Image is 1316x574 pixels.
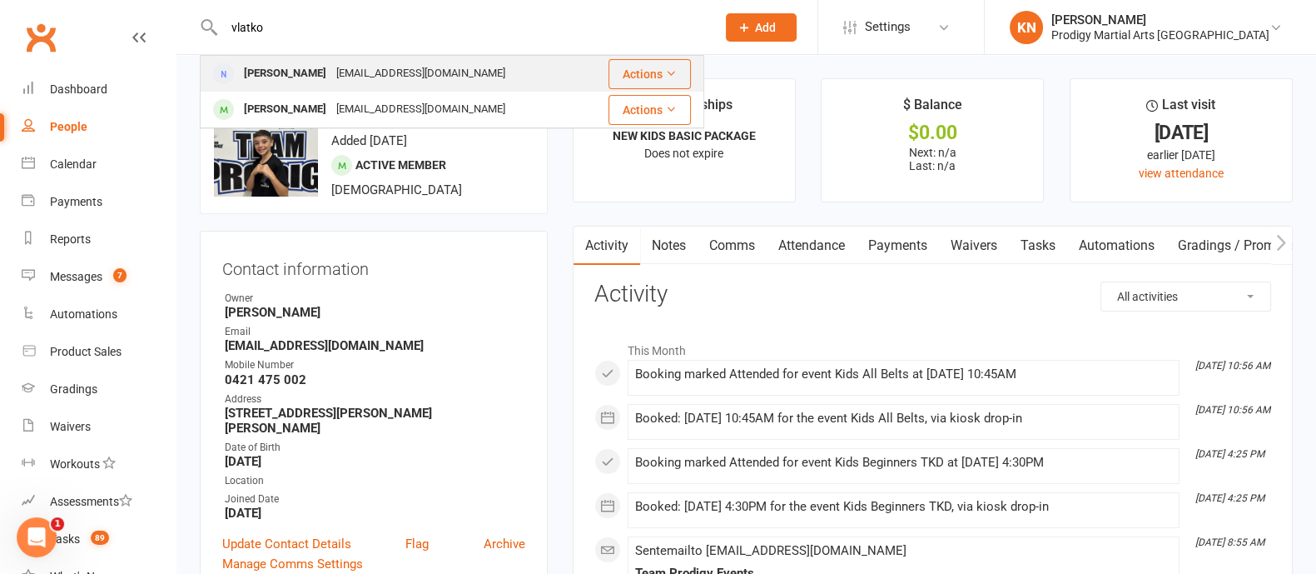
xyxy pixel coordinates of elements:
[1146,94,1215,124] div: Last visit
[1195,537,1264,548] i: [DATE] 8:55 AM
[331,62,510,86] div: [EMAIL_ADDRESS][DOMAIN_NAME]
[225,440,525,456] div: Date of Birth
[837,124,1028,142] div: $0.00
[50,157,97,171] div: Calendar
[225,454,525,469] strong: [DATE]
[644,147,723,160] span: Does not expire
[608,95,691,125] button: Actions
[1085,146,1277,164] div: earlier [DATE]
[50,345,122,358] div: Product Sales
[1010,11,1043,44] div: KN
[50,420,91,433] div: Waivers
[225,357,525,373] div: Mobile Number
[225,506,525,521] strong: [DATE]
[331,182,462,197] span: [DEMOGRAPHIC_DATA]
[22,108,176,146] a: People
[1085,124,1277,142] div: [DATE]
[22,146,176,183] a: Calendar
[17,517,57,557] iframe: Intercom live chat
[50,382,97,396] div: Gradings
[865,8,911,46] span: Settings
[1195,404,1270,416] i: [DATE] 10:56 AM
[837,146,1028,172] p: Next: n/a Last: n/a
[1009,227,1067,265] a: Tasks
[225,473,525,489] div: Location
[113,268,127,282] span: 7
[225,305,525,320] strong: [PERSON_NAME]
[239,97,331,122] div: [PERSON_NAME]
[22,446,176,483] a: Workouts
[1139,167,1224,180] a: view attendance
[222,534,351,554] a: Update Contact Details
[225,406,525,436] strong: [STREET_ADDRESS][PERSON_NAME][PERSON_NAME]
[608,59,691,89] button: Actions
[635,543,906,558] span: Sent email to [EMAIL_ADDRESS][DOMAIN_NAME]
[635,500,1172,514] div: Booked: [DATE] 4:30PM for the event Kids Beginners TKD, via kiosk drop-in
[214,92,318,197] img: image1753255874.png
[225,372,525,387] strong: 0421 475 002
[635,367,1172,382] div: Booking marked Attended for event Kids All Belts at [DATE] 10:45AM
[239,62,331,86] div: [PERSON_NAME]
[50,195,102,208] div: Payments
[755,21,776,34] span: Add
[20,17,62,58] a: Clubworx
[225,338,525,353] strong: [EMAIL_ADDRESS][DOMAIN_NAME]
[22,183,176,221] a: Payments
[1067,227,1166,265] a: Automations
[222,253,525,278] h3: Contact information
[219,16,704,39] input: Search...
[640,227,698,265] a: Notes
[50,495,132,508] div: Assessments
[225,291,525,307] div: Owner
[331,133,407,148] time: Added [DATE]
[903,94,962,124] div: $ Balance
[1195,448,1264,460] i: [DATE] 4:25 PM
[22,71,176,108] a: Dashboard
[635,456,1172,470] div: Booking marked Attended for event Kids Beginners TKD at [DATE] 4:30PM
[726,13,797,42] button: Add
[331,97,510,122] div: [EMAIL_ADDRESS][DOMAIN_NAME]
[50,82,107,96] div: Dashboard
[225,392,525,407] div: Address
[939,227,1009,265] a: Waivers
[51,517,64,531] span: 1
[613,129,756,142] strong: NEW KIDS BASIC PACKAGE
[91,531,109,545] span: 89
[22,333,176,371] a: Product Sales
[22,371,176,408] a: Gradings
[405,534,429,554] a: Flag
[50,270,102,283] div: Messages
[50,232,91,246] div: Reports
[50,457,100,471] div: Workouts
[22,221,176,258] a: Reports
[50,120,87,133] div: People
[857,227,939,265] a: Payments
[50,532,80,546] div: Tasks
[484,534,525,554] a: Archive
[22,408,176,446] a: Waivers
[574,227,640,265] a: Activity
[1195,360,1270,372] i: [DATE] 10:56 AM
[22,296,176,333] a: Automations
[594,282,1271,307] h3: Activity
[1195,492,1264,504] i: [DATE] 4:25 PM
[355,158,446,172] span: Active member
[594,333,1271,360] li: This Month
[1051,27,1269,42] div: Prodigy Martial Arts [GEOGRAPHIC_DATA]
[767,227,857,265] a: Attendance
[225,324,525,340] div: Email
[22,521,176,558] a: Tasks 89
[698,227,767,265] a: Comms
[635,412,1172,426] div: Booked: [DATE] 10:45AM for the event Kids All Belts, via kiosk drop-in
[225,492,525,507] div: Joined Date
[50,307,117,321] div: Automations
[22,258,176,296] a: Messages 7
[22,483,176,521] a: Assessments
[1051,12,1269,27] div: [PERSON_NAME]
[222,554,363,574] a: Manage Comms Settings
